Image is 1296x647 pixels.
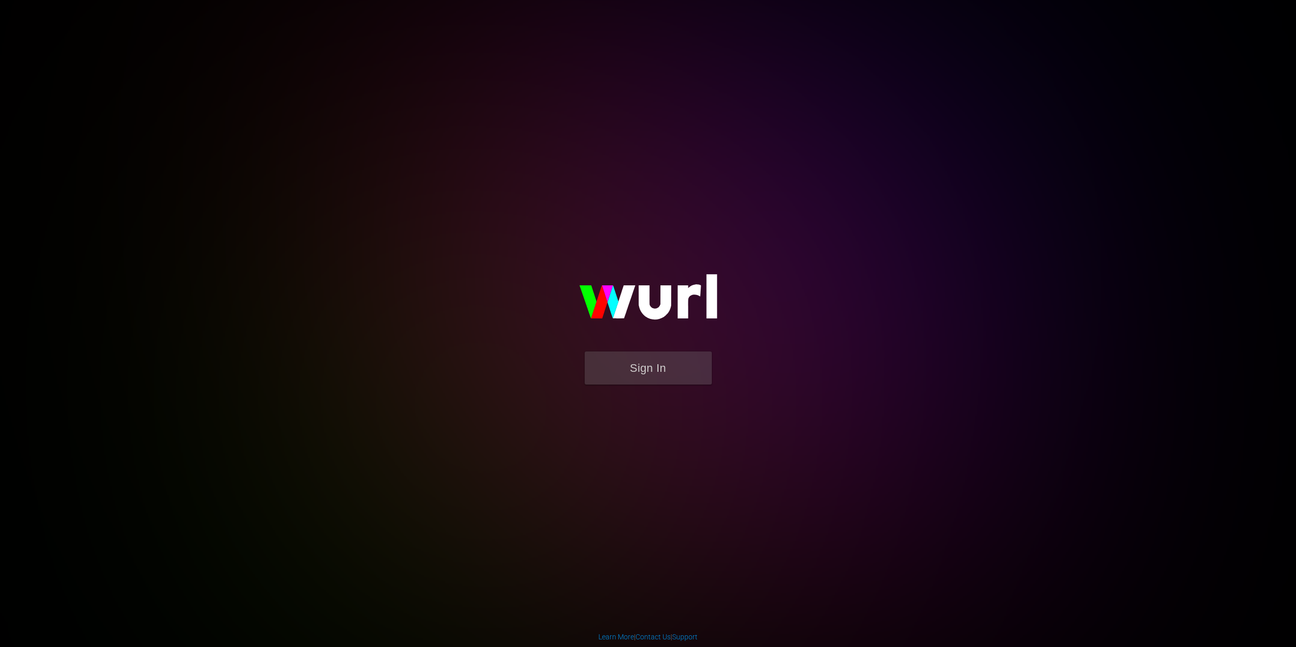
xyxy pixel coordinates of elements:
img: wurl-logo-on-black-223613ac3d8ba8fe6dc639794a292ebdb59501304c7dfd60c99c58986ef67473.svg [547,252,750,351]
a: Support [672,633,698,641]
div: | | [598,632,698,642]
a: Learn More [598,633,634,641]
a: Contact Us [636,633,671,641]
button: Sign In [585,351,712,385]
